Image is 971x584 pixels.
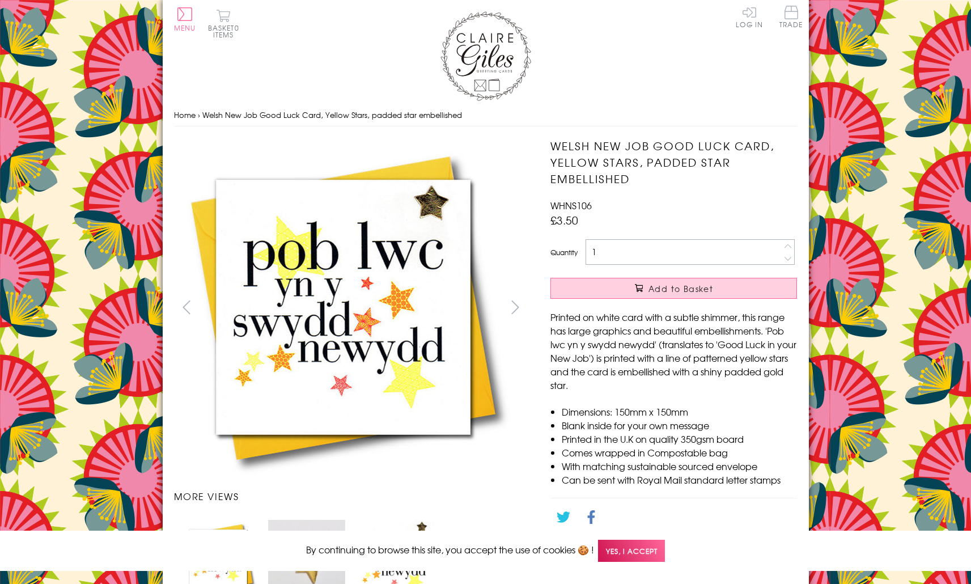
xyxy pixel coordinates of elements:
button: Basket0 items [208,9,239,38]
label: Quantity [550,247,578,257]
li: Can be sent with Royal Mail standard letter stamps [562,473,797,486]
a: Log In [736,6,763,28]
span: WHNS106 [550,198,592,212]
span: 0 items [213,23,239,40]
button: Add to Basket [550,278,797,299]
li: Printed in the U.K on quality 350gsm board [562,432,797,446]
img: Claire Giles Greetings Cards [440,11,531,101]
a: Trade [779,6,803,30]
button: next [502,294,528,320]
h1: Welsh New Job Good Luck Card, Yellow Stars, padded star embellished [550,138,797,187]
span: › [198,109,200,120]
li: With matching sustainable sourced envelope [562,459,797,473]
img: Welsh New Job Good Luck Card, Yellow Stars, padded star embellished [174,138,514,478]
li: Comes wrapped in Compostable bag [562,446,797,459]
span: Yes, I accept [598,540,665,562]
li: Dimensions: 150mm x 150mm [562,405,797,418]
li: Blank inside for your own message [562,418,797,432]
nav: breadcrumbs [174,104,798,127]
span: Trade [779,6,803,28]
span: £3.50 [550,212,578,228]
span: Menu [174,23,196,33]
button: prev [174,294,200,320]
button: Menu [174,7,196,31]
h3: More views [174,489,528,503]
p: Printed on white card with a subtle shimmer, this range has large graphics and beautiful embellis... [550,310,797,392]
a: Home [174,109,196,120]
span: Welsh New Job Good Luck Card, Yellow Stars, padded star embellished [202,109,462,120]
span: Add to Basket [648,283,713,294]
